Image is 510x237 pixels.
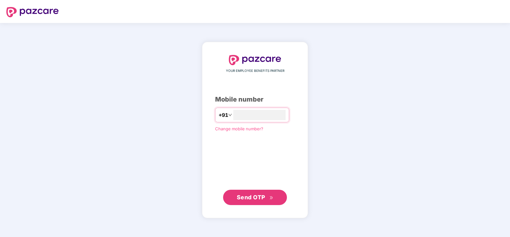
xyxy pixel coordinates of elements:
[219,111,228,119] span: +91
[228,113,232,117] span: down
[223,190,287,205] button: Send OTPdouble-right
[215,126,263,131] a: Change mobile number?
[237,194,265,201] span: Send OTP
[269,196,274,200] span: double-right
[226,68,284,73] span: YOUR EMPLOYEE BENEFITS PARTNER
[6,7,59,17] img: logo
[215,95,295,104] div: Mobile number
[229,55,281,65] img: logo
